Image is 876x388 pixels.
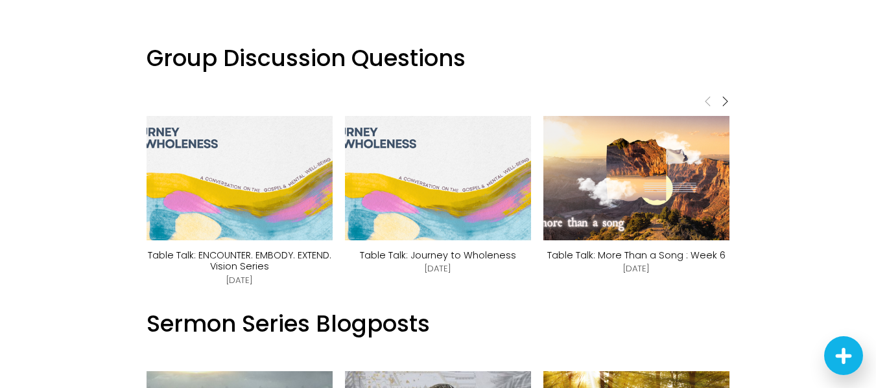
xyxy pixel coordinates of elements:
a: Table Talk: Journey to Wholeness [360,249,516,262]
h3: Sermon Series Blogposts [147,309,730,339]
a: Table Talk: More Than a Song : Week 6 [547,249,726,262]
span: Next [720,96,730,107]
a: Table Talk: ENCOUNTER. EMBODY. EXTEND. Vision Series [148,249,331,273]
img: Table Talk: More Than a Song : Week 6 [526,116,747,240]
h3: Group Discussion Questions [147,43,730,74]
span: Previous [703,96,713,107]
time: [DATE] [623,263,650,275]
a: Table Talk: ENCOUNTER. EMBODY. EXTEND. Vision Series [147,116,333,240]
img: Table Talk: Journey to Wholeness [310,116,531,240]
time: [DATE] [425,263,451,275]
time: [DATE] [226,275,253,286]
a: Table Talk: Journey to Wholeness [345,116,532,240]
a: Table Talk: More Than a Song : Week 6 [543,116,730,240]
img: Table Talk: ENCOUNTER. EMBODY. EXTEND. Vision Series [112,116,333,240]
